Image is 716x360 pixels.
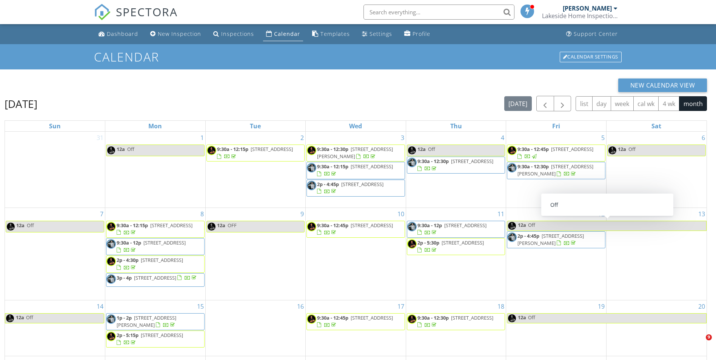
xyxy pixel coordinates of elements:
img: img_2141.jpeg [106,222,116,231]
img: img_2141.jpeg [5,314,15,323]
iframe: Intercom live chat [690,334,708,352]
span: [STREET_ADDRESS] [444,222,487,229]
span: 12a [517,314,527,323]
a: 9:30a - 12:15p [STREET_ADDRESS] [106,221,205,238]
span: 9:30a - 12:15p [217,146,248,152]
div: Lakeside Home Inspections [542,12,617,20]
span: [STREET_ADDRESS] [442,239,484,246]
td: Go to September 15, 2025 [105,300,206,356]
button: cal wk [633,96,659,111]
span: 12a [618,146,626,152]
a: Go to September 10, 2025 [396,208,406,220]
a: Go to September 9, 2025 [299,208,305,220]
span: Off [127,146,134,152]
a: 9:30a - 12:30p [STREET_ADDRESS] [417,158,493,172]
span: [STREET_ADDRESS] [451,158,493,165]
a: Go to September 2, 2025 [299,132,305,144]
a: Support Center [563,27,621,41]
img: img_2141.jpeg [307,222,316,231]
button: Next month [554,96,571,111]
img: 0e95f027f6e54c72a79f6a24a2d2668c.jpeg [407,222,417,231]
img: 0e95f027f6e54c72a79f6a24a2d2668c.jpeg [407,158,417,167]
td: Go to September 6, 2025 [606,132,707,208]
div: [PERSON_NAME] [563,5,612,12]
span: [STREET_ADDRESS][PERSON_NAME] [117,314,176,328]
a: Profile [401,27,433,41]
img: 0e95f027f6e54c72a79f6a24a2d2668c.jpeg [106,274,116,284]
span: 12a [517,221,527,231]
span: 12a [117,146,125,152]
a: Tuesday [248,121,262,131]
span: Off [628,146,636,152]
a: Go to September 11, 2025 [496,208,506,220]
a: 9:30a - 12:30p [STREET_ADDRESS][PERSON_NAME] [306,145,405,162]
a: 9:30a - 12:15p [STREET_ADDRESS] [206,145,305,162]
span: [STREET_ADDRESS] [134,274,176,281]
a: Go to September 19, 2025 [596,300,606,312]
div: Calendar Settings [560,52,622,62]
img: 0e95f027f6e54c72a79f6a24a2d2668c.jpeg [307,181,316,190]
span: [STREET_ADDRESS] [141,332,183,338]
div: Settings [370,30,392,37]
a: Templates [309,27,353,41]
span: 2p - 5:30p [417,239,439,246]
td: Go to September 12, 2025 [506,208,607,300]
a: Calendar [263,27,303,41]
a: 2p - 5:15p [STREET_ADDRESS] [106,331,205,348]
span: SPECTORA [116,4,178,20]
div: Calendar [274,30,300,37]
button: week [611,96,634,111]
div: New Inspection [158,30,201,37]
span: 2p - 4:30p [117,257,139,263]
td: Go to September 8, 2025 [105,208,206,300]
td: Go to September 17, 2025 [306,300,406,356]
a: 9:30a - 12:30p [STREET_ADDRESS] [417,314,493,328]
span: [STREET_ADDRESS] [143,239,186,246]
a: 9:30a - 12:15p [STREET_ADDRESS] [306,162,405,179]
a: Calendar Settings [559,51,622,63]
button: month [679,96,707,111]
a: Go to September 13, 2025 [697,208,707,220]
span: 12a [417,146,426,152]
span: [STREET_ADDRESS] [351,314,393,321]
td: Go to September 1, 2025 [105,132,206,208]
a: 9:30a - 12p [STREET_ADDRESS] [417,222,487,236]
a: 2p - 5:15p [STREET_ADDRESS] [117,332,183,346]
a: 9:30a - 12:45p [STREET_ADDRESS] [317,222,393,236]
img: img_2141.jpeg [608,146,617,155]
span: 9:30a - 12:30p [517,163,549,170]
button: 4 wk [658,96,679,111]
img: img_2141.jpeg [106,146,116,155]
span: Off [528,222,535,228]
span: [STREET_ADDRESS] [351,163,393,170]
td: Go to September 13, 2025 [606,208,707,300]
td: Go to September 16, 2025 [205,300,306,356]
a: 1p - 2p [STREET_ADDRESS][PERSON_NAME] [117,314,176,328]
a: 9:30a - 12:45p [STREET_ADDRESS] [507,145,605,162]
span: OFF [228,222,237,229]
a: 2p - 4:45p [STREET_ADDRESS] [306,180,405,197]
a: Go to September 7, 2025 [99,208,105,220]
a: 9:30a - 12p [STREET_ADDRESS] [106,238,205,255]
span: Off [528,314,535,321]
a: 2p - 5:30p [STREET_ADDRESS] [407,238,505,255]
a: 2p - 4:30p [STREET_ADDRESS] [117,257,183,271]
span: [STREET_ADDRESS] [251,146,293,152]
a: 2p - 5:30p [STREET_ADDRESS] [417,239,484,253]
span: [STREET_ADDRESS] [451,314,493,321]
a: Go to September 8, 2025 [199,208,205,220]
span: 9:30a - 12:45p [317,222,348,229]
span: 2p - 5:15p [117,332,139,338]
a: Monday [147,121,163,131]
img: 0e95f027f6e54c72a79f6a24a2d2668c.jpeg [106,314,116,324]
span: 9:30a - 12:30p [417,314,449,321]
a: 9:30a - 12:15p [STREET_ADDRESS] [217,146,293,160]
img: 0e95f027f6e54c72a79f6a24a2d2668c.jpeg [507,232,517,242]
a: Go to September 16, 2025 [296,300,305,312]
span: 9:30a - 12:45p [517,146,549,152]
a: Inspections [210,27,257,41]
img: img_2141.jpeg [507,146,517,155]
div: Dashboard [107,30,138,37]
a: 9:30a - 12:30p [STREET_ADDRESS][PERSON_NAME] [507,162,605,179]
img: img_2141.jpeg [407,314,417,324]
